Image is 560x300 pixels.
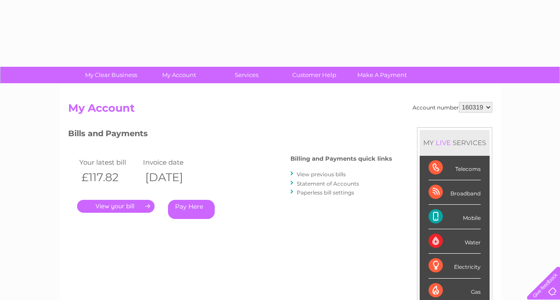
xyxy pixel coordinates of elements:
[413,102,492,113] div: Account number
[429,254,481,278] div: Electricity
[297,171,346,178] a: View previous bills
[68,127,392,143] h3: Bills and Payments
[141,156,205,168] td: Invoice date
[77,200,155,213] a: .
[345,67,419,83] a: Make A Payment
[420,130,490,155] div: MY SERVICES
[429,205,481,229] div: Mobile
[77,156,141,168] td: Your latest bill
[141,168,205,186] th: [DATE]
[429,156,481,180] div: Telecoms
[434,138,453,147] div: LIVE
[297,180,359,187] a: Statement of Accounts
[210,67,283,83] a: Services
[142,67,216,83] a: My Account
[77,168,141,186] th: £117.82
[278,67,351,83] a: Customer Help
[429,180,481,205] div: Broadband
[74,67,148,83] a: My Clear Business
[168,200,215,219] a: Pay Here
[429,229,481,254] div: Water
[290,155,392,162] h4: Billing and Payments quick links
[297,189,354,196] a: Paperless bill settings
[68,102,492,119] h2: My Account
